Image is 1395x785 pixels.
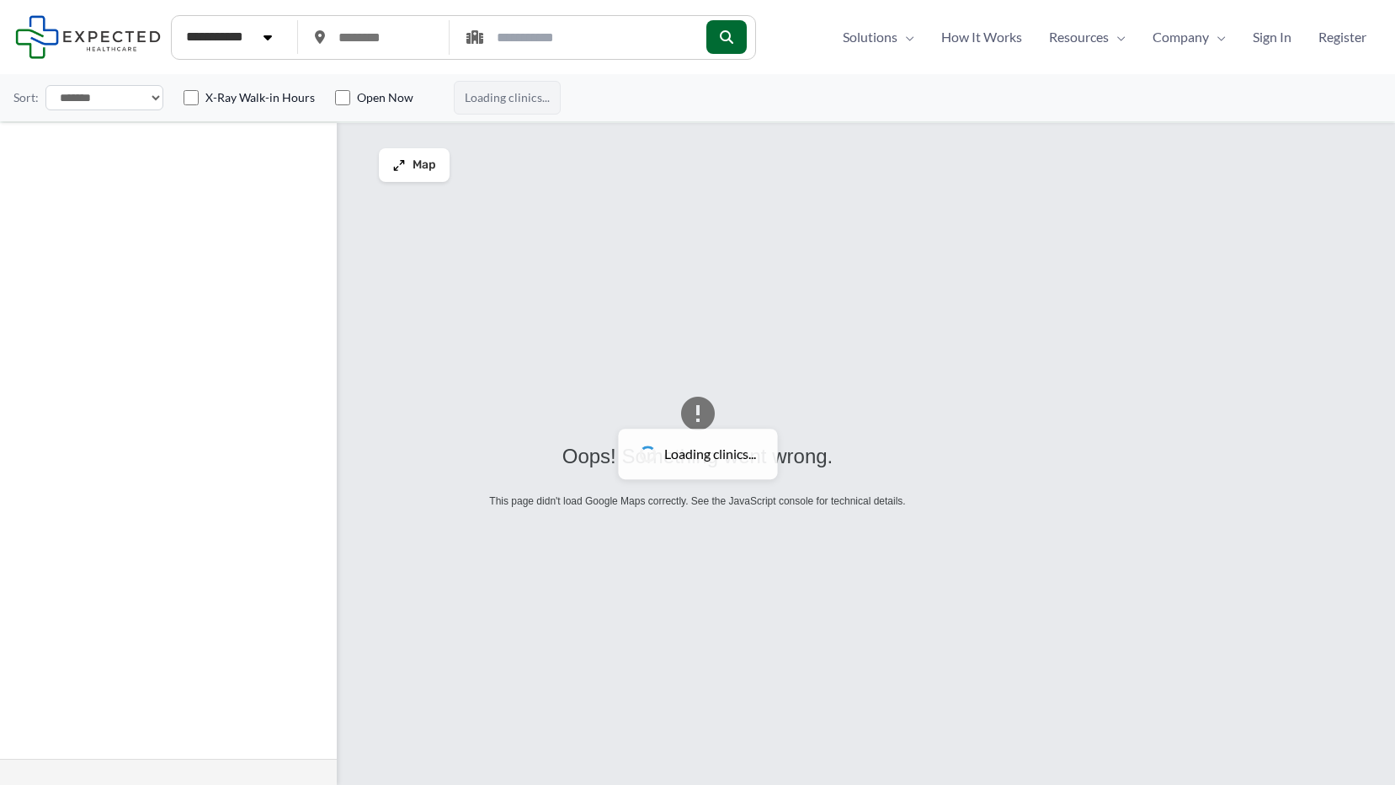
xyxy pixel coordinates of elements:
[13,87,39,109] label: Sort:
[664,441,756,467] span: Loading clinics...
[205,89,315,106] label: X-Ray Walk-in Hours
[897,24,914,50] span: Menu Toggle
[413,158,436,173] span: Map
[1209,24,1226,50] span: Menu Toggle
[1139,24,1239,50] a: CompanyMenu Toggle
[1049,24,1109,50] span: Resources
[829,24,928,50] a: SolutionsMenu Toggle
[1239,24,1305,50] a: Sign In
[1153,24,1209,50] span: Company
[928,24,1036,50] a: How It Works
[843,24,897,50] span: Solutions
[392,158,406,172] img: Maximize
[1253,24,1291,50] span: Sign In
[1318,24,1366,50] span: Register
[1109,24,1126,50] span: Menu Toggle
[357,89,413,106] label: Open Now
[379,148,450,182] button: Map
[454,81,561,115] span: Loading clinics...
[144,492,1252,510] div: This page didn't load Google Maps correctly. See the JavaScript console for technical details.
[15,15,161,58] img: Expected Healthcare Logo - side, dark font, small
[1036,24,1139,50] a: ResourcesMenu Toggle
[1305,24,1380,50] a: Register
[941,24,1022,50] span: How It Works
